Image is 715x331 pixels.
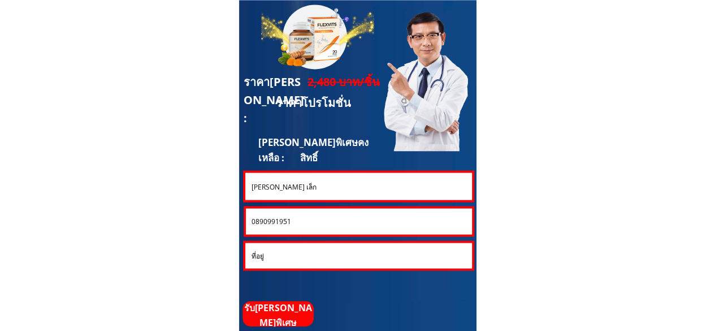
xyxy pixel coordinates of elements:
input: ที่อยู่ [248,243,469,268]
h3: ราคา[PERSON_NAME] : [243,73,307,127]
input: ชื่อ-นามสกุล [248,173,469,200]
p: รับ[PERSON_NAME]พิเศษ [242,301,314,330]
h3: ราคาโปรโมชั่น [275,94,360,112]
h3: [PERSON_NAME]พิเศษคงเหลือ : สิทธิ์ [258,135,384,165]
input: หมายเลขโทรศัพท์ [249,208,469,234]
